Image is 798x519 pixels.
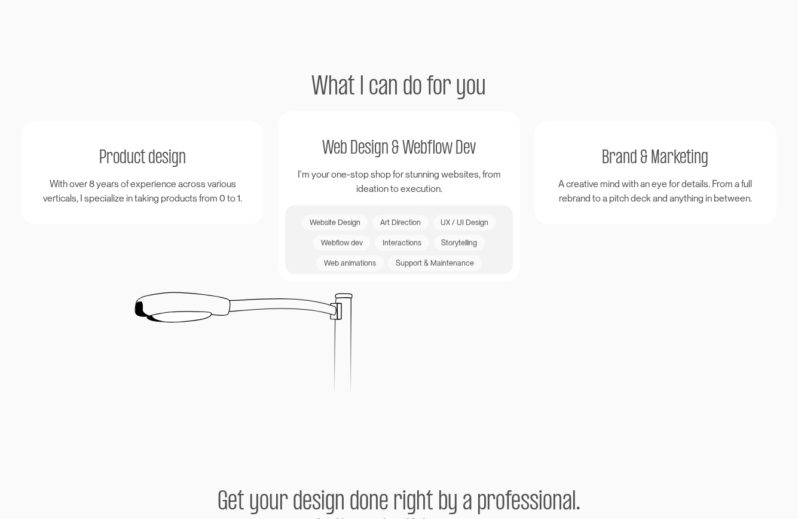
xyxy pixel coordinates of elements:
[302,215,368,230] div: Website Design
[322,139,476,158] h1: Web Design & Webflow Dev
[434,235,485,251] div: Storytelling
[388,255,481,271] div: Support & Maintenance
[602,149,708,167] h1: Brand & Marketing
[313,235,370,251] div: Webflow dev
[31,177,255,205] p: With over 8 years of experience across various verticals, I specialize in taking products from 0 ...
[288,167,511,196] p: I'm your one-stop shop for stunning websites, from ideation to execution.
[316,255,383,271] div: Web animations
[433,215,496,230] div: UX / UI Design
[99,149,186,167] h1: Product design
[375,235,429,251] div: Interactions
[543,177,767,205] p: A creative mind with an eye for details. From a full rebrand to a pitch deck and anything in betw...
[372,215,428,230] div: Art Direction
[311,74,486,102] h1: What I can do for you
